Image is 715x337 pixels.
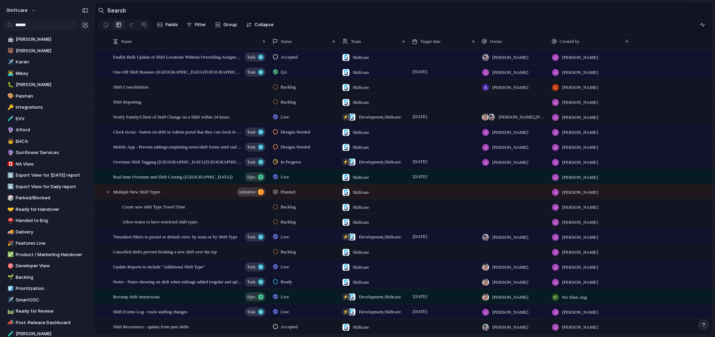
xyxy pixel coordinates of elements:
span: Created by [560,38,580,45]
span: Shiftcare [353,144,369,151]
div: 🧊 [7,285,12,293]
span: Multiple New Shift Types [113,187,160,196]
div: ✈️ [7,58,12,66]
span: Backlog [281,204,296,210]
span: EVV [16,115,88,122]
div: 🤝Ready for Handover [3,204,91,215]
span: Task [247,277,256,287]
span: Epic [247,172,256,182]
button: 👨‍💻 [6,70,13,77]
button: Fields [154,19,181,30]
span: Ready for Review [16,308,88,315]
span: Shiftcare [353,264,369,271]
span: [PERSON_NAME] [562,69,598,76]
div: 🧊Prioritization [3,283,91,294]
button: 🧪 [6,115,13,122]
span: [PERSON_NAME] [562,204,598,211]
span: Task [247,232,256,242]
div: ⚡ [342,308,349,315]
span: Mobile App - Prevent adding/completing notes/shift forms until staff have clocked in for a shift ... [113,143,243,151]
button: ⬇️ [6,183,13,190]
button: Filter [184,19,209,30]
div: ⛑️Handed to Eng. [3,215,91,226]
span: Shiftcare [353,189,369,196]
span: Accepted [281,54,298,61]
span: Product / Marketing Handover [16,251,88,258]
span: [PERSON_NAME] [492,129,528,136]
span: Cancelled shifts prevent booking a new shift over the top [113,247,217,255]
a: ✅Product / Marketing Handover [3,250,91,260]
span: Task [247,52,256,62]
button: Task [245,262,266,271]
span: [PERSON_NAME] [562,234,598,241]
span: Planned [281,189,295,196]
span: Integrations [16,104,88,111]
span: Prioritization [16,285,88,292]
button: 🤝 [6,206,13,213]
span: [PERSON_NAME] [562,219,598,226]
button: 📣 [6,319,13,326]
span: Backlog [281,248,296,255]
a: 🤖[PERSON_NAME] [3,34,91,45]
span: Shiftcare [353,324,369,331]
span: Live [281,293,289,300]
div: ⬇️ [7,183,12,191]
span: [DATE] [411,173,429,181]
div: 🤖 [7,36,12,44]
div: 🧒 [7,137,12,145]
span: Live [281,114,289,121]
div: 🐻 [7,47,12,55]
span: Real-time Overtime and Shift Costing ([GEOGRAPHIC_DATA]) [113,173,233,181]
div: ✈️ [7,296,12,304]
div: 🐛[PERSON_NAME] [3,79,91,90]
span: [PERSON_NAME] [492,54,528,61]
span: [PERSON_NAME] [562,99,598,106]
button: Group [212,19,241,30]
a: 🌱Backlog [3,272,91,283]
span: shiftcare [6,7,28,14]
button: 🤖 [6,36,13,43]
div: 🔮Afford [3,125,91,135]
span: Collapse [255,21,274,28]
span: [PERSON_NAME] [562,324,598,331]
a: ✈️SmartOSC [3,295,91,305]
div: 👨‍💻Mikey [3,68,91,79]
span: Task [247,127,256,137]
button: initiative [237,187,266,197]
span: Group [223,21,237,28]
span: [PERSON_NAME] [492,84,528,91]
a: 🎲Parked/Blocked [3,193,91,203]
span: Development , Shiftcare [359,308,401,315]
span: [PERSON_NAME] [562,84,598,91]
span: Development , Shiftcare [359,114,401,121]
span: [PERSON_NAME] [562,279,598,286]
button: ✈️ [6,59,13,66]
a: 🎉Features Live [3,238,91,248]
span: Update Reports to include "Additional Shift Type" [113,262,205,270]
span: Shiftcare [353,249,369,256]
span: Shiftcare [353,174,369,181]
a: 🧒EHCA [3,136,91,147]
a: 🐻[PERSON_NAME] [3,46,91,56]
a: 🇨🇦NA View [3,159,91,169]
div: ⚡ [342,233,349,240]
span: [PERSON_NAME] [16,36,88,43]
button: 🇨🇦 [6,161,13,168]
a: ⬇️Export View for [DATE] report [3,170,91,181]
span: Task [247,142,256,152]
span: [PERSON_NAME] [562,129,598,136]
span: [PERSON_NAME] [16,81,88,88]
span: Backlog [281,84,296,91]
span: Developer View [16,262,88,269]
div: ⚡ [342,114,349,121]
span: Task [247,67,256,77]
span: Allow teams to have restricted shift types [122,217,198,225]
span: Delivery [16,229,88,236]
